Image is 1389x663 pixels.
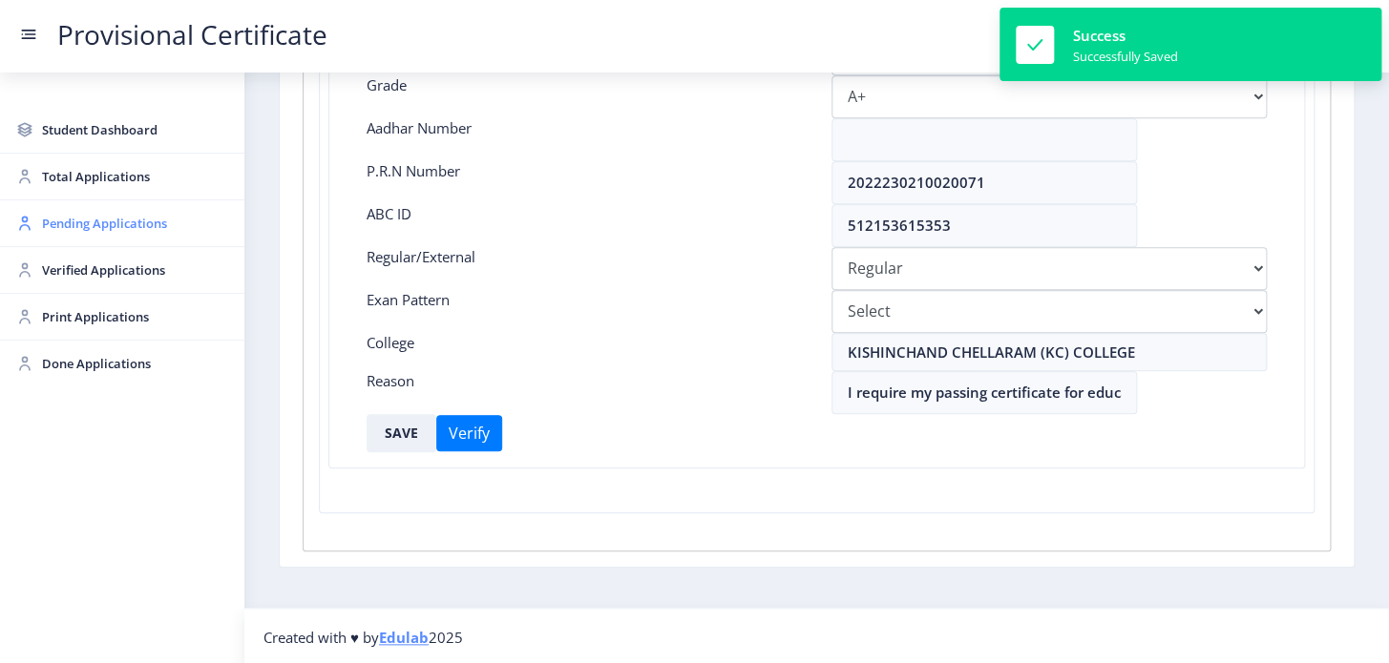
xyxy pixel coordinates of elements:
div: Regular/External [352,247,817,290]
button: SAVE [367,414,436,452]
div: P.R.N Number [352,161,817,204]
div: Reason [352,371,817,414]
button: Verify [436,415,502,451]
a: Provisional Certificate [38,25,347,45]
span: Total Applications [42,165,229,188]
div: College [352,333,817,371]
span: Verified Applications [42,259,229,281]
span: Done Applications [42,352,229,375]
div: Exan Pattern [352,290,817,333]
span: Created with ♥ by 2025 [263,628,463,647]
div: Successfully Saved [1073,48,1178,65]
input: Select College Name [831,333,1268,371]
span: Print Applications [42,305,229,328]
span: Success [1073,26,1126,45]
div: Grade [352,75,817,118]
span: Pending Applications [42,212,229,235]
a: Edulab [379,628,429,647]
span: Student Dashboard [42,118,229,141]
div: Aadhar Number [352,118,817,161]
div: ABC ID [352,204,817,247]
